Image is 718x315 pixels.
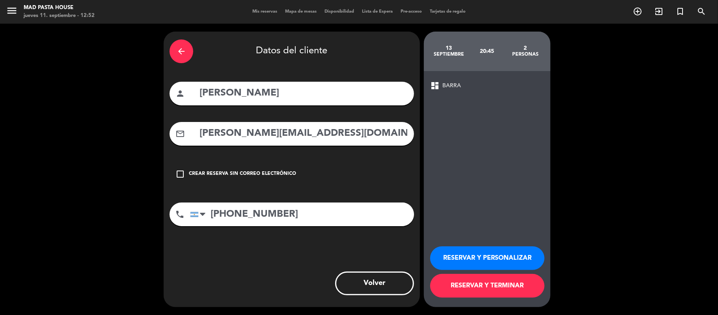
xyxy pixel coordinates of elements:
[175,169,185,179] i: check_box_outline_blank
[397,9,426,14] span: Pre-acceso
[189,170,296,178] div: Crear reserva sin correo electrónico
[175,129,185,139] i: mail_outline
[6,5,18,17] i: menu
[675,7,685,16] i: turned_in_not
[199,85,408,101] input: Nombre del cliente
[697,7,706,16] i: search
[430,81,440,90] span: dashboard
[248,9,281,14] span: Mis reservas
[358,9,397,14] span: Lista de Espera
[190,202,414,226] input: Número de teléfono...
[430,51,468,58] div: septiembre
[321,9,358,14] span: Disponibilidad
[430,45,468,51] div: 13
[506,51,545,58] div: personas
[335,272,414,295] button: Volver
[177,47,186,56] i: arrow_back
[199,126,408,142] input: Email del cliente
[281,9,321,14] span: Mapa de mesas
[506,45,545,51] div: 2
[430,246,545,270] button: RESERVAR Y PERSONALIZAR
[442,81,461,90] span: BARRA
[468,37,506,65] div: 20:45
[24,12,95,20] div: jueves 11. septiembre - 12:52
[170,37,414,65] div: Datos del cliente
[175,89,185,98] i: person
[426,9,470,14] span: Tarjetas de regalo
[6,5,18,19] button: menu
[633,7,642,16] i: add_circle_outline
[430,274,545,298] button: RESERVAR Y TERMINAR
[24,4,95,12] div: Mad Pasta House
[175,210,185,219] i: phone
[654,7,664,16] i: exit_to_app
[190,203,209,226] div: Argentina: +54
